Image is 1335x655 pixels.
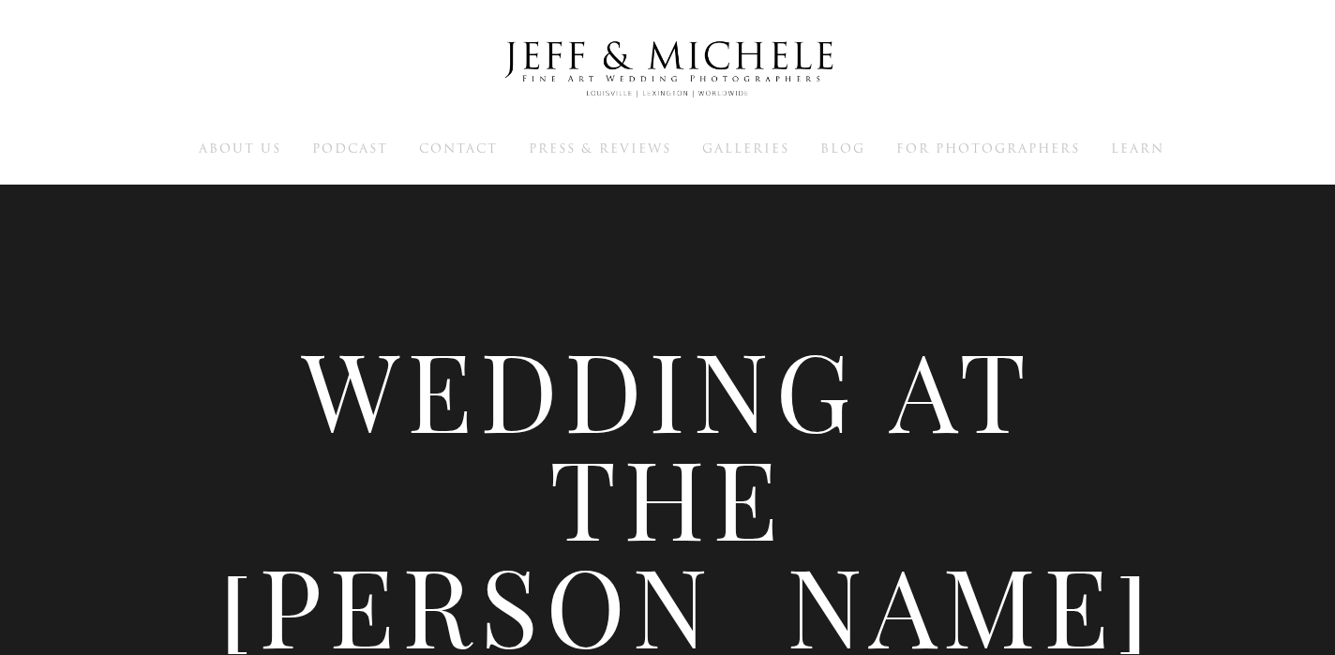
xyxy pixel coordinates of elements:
[1111,140,1164,156] a: Learn
[419,140,498,156] a: Contact
[199,140,281,156] a: About Us
[529,140,671,156] a: Press & Reviews
[896,140,1080,156] a: For Photographers
[702,140,789,156] a: Galleries
[312,140,388,156] a: Podcast
[820,140,865,156] a: Blog
[480,23,855,115] img: Louisville Wedding Photographers - Jeff & Michele Wedding Photographers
